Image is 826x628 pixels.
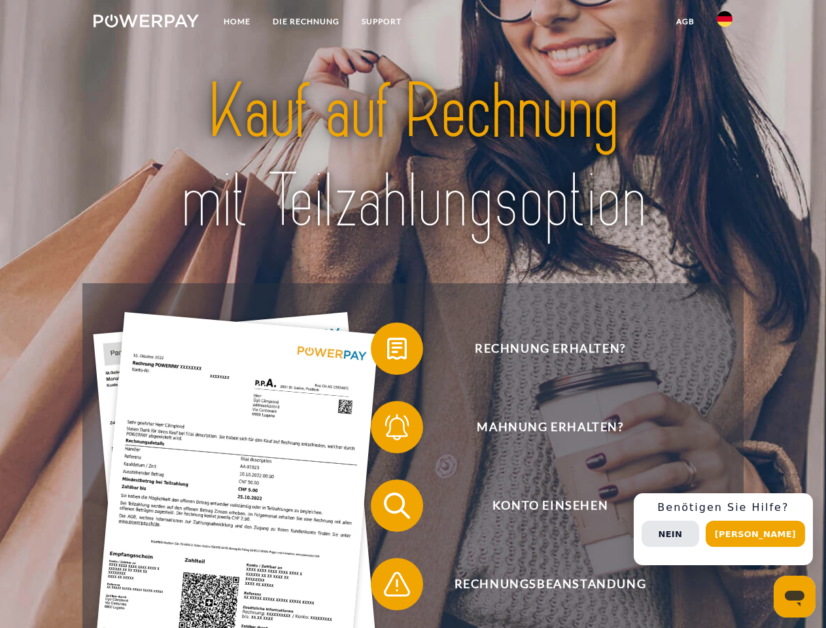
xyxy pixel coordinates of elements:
button: Mahnung erhalten? [371,401,711,453]
img: title-powerpay_de.svg [125,63,701,251]
span: Rechnungsbeanstandung [390,558,710,610]
img: logo-powerpay-white.svg [94,14,199,27]
a: SUPPORT [351,10,413,33]
span: Rechnung erhalten? [390,323,710,375]
img: qb_warning.svg [381,568,413,601]
button: [PERSON_NAME] [706,521,805,547]
div: Schnellhilfe [634,493,813,565]
button: Konto einsehen [371,480,711,532]
button: Rechnungsbeanstandung [371,558,711,610]
a: Home [213,10,262,33]
iframe: Schaltfläche zum Öffnen des Messaging-Fensters [774,576,816,618]
img: qb_bill.svg [381,332,413,365]
button: Rechnung erhalten? [371,323,711,375]
img: qb_bell.svg [381,411,413,444]
a: DIE RECHNUNG [262,10,351,33]
a: agb [665,10,706,33]
img: qb_search.svg [381,489,413,522]
span: Konto einsehen [390,480,710,532]
img: de [717,11,732,27]
h3: Benötigen Sie Hilfe? [642,501,805,514]
span: Mahnung erhalten? [390,401,710,453]
button: Nein [642,521,699,547]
